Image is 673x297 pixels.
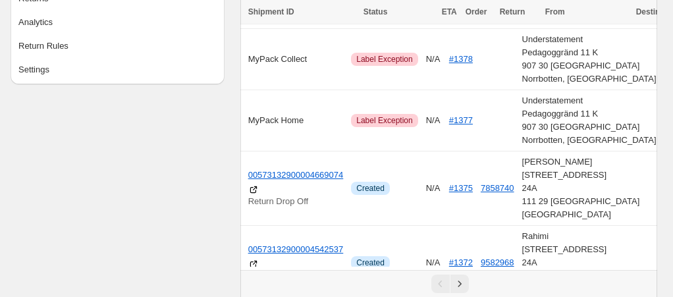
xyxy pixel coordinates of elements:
span: From [545,7,565,16]
span: Return [500,7,525,16]
span: Label Exception [356,115,412,126]
span: Label Exception [356,54,412,65]
button: Next [450,275,469,293]
button: Settings [14,59,221,80]
button: 7858740 [481,183,514,193]
button: Analytics [14,12,221,33]
div: [PERSON_NAME] [STREET_ADDRESS] 24A 111 29 [GEOGRAPHIC_DATA] [GEOGRAPHIC_DATA] [522,155,657,221]
a: #1372 [449,257,473,267]
a: 00573132900004542537 [248,243,344,256]
a: #1377 [449,115,473,125]
nav: Pagination [240,270,657,297]
td: N/A [422,151,445,226]
p: Return Drop Off [248,195,344,208]
div: Understatement Pedagoggränd 11 K 907 30 [GEOGRAPHIC_DATA] Norrbotten, [GEOGRAPHIC_DATA] [522,94,657,147]
span: Created [356,257,385,268]
div: MyPack Home [248,114,344,127]
button: Return Rules [14,36,221,57]
td: N/A [422,90,445,151]
div: Analytics [18,16,53,29]
div: MyPack Collect [248,53,344,66]
span: ETA [442,7,457,16]
a: 00573132900004669074 [248,169,344,182]
span: Status [363,7,388,16]
a: #1375 [449,183,473,193]
button: 9582968 [481,257,514,267]
span: Shipment ID [248,7,294,16]
div: Return Rules [18,40,68,53]
td: N/A [422,29,445,90]
span: Order [466,7,487,16]
div: Rahimi [STREET_ADDRESS] 24A 111 29 [GEOGRAPHIC_DATA] [GEOGRAPHIC_DATA] [522,230,657,296]
span: Created [356,183,385,194]
div: Settings [18,63,49,76]
div: Understatement Pedagoggränd 11 K 907 30 [GEOGRAPHIC_DATA] Norrbotten, [GEOGRAPHIC_DATA] [522,33,657,86]
a: #1378 [449,54,473,64]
